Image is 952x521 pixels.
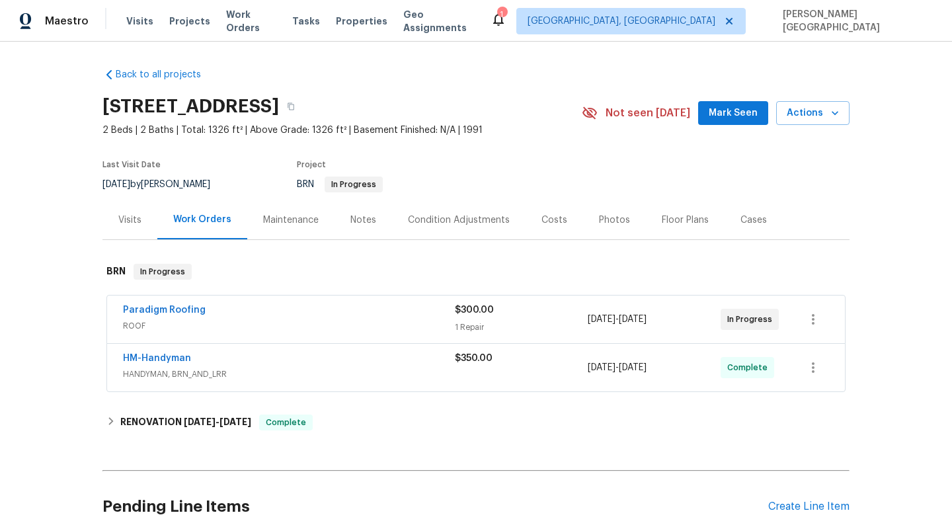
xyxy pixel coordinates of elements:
[102,180,130,189] span: [DATE]
[184,417,216,426] span: [DATE]
[173,213,231,226] div: Work Orders
[123,305,206,315] a: Paradigm Roofing
[226,8,276,34] span: Work Orders
[768,501,850,513] div: Create Line Item
[297,180,383,189] span: BRN
[106,264,126,280] h6: BRN
[787,105,839,122] span: Actions
[497,8,506,21] div: 1
[102,68,229,81] a: Back to all projects
[102,251,850,293] div: BRN In Progress
[102,124,582,137] span: 2 Beds | 2 Baths | Total: 1326 ft² | Above Grade: 1326 ft² | Basement Finished: N/A | 1991
[727,313,777,326] span: In Progress
[336,15,387,28] span: Properties
[123,319,455,333] span: ROOF
[326,180,381,188] span: In Progress
[126,15,153,28] span: Visits
[740,214,767,227] div: Cases
[123,354,191,363] a: HM-Handyman
[297,161,326,169] span: Project
[102,161,161,169] span: Last Visit Date
[588,363,615,372] span: [DATE]
[698,101,768,126] button: Mark Seen
[727,361,773,374] span: Complete
[588,313,647,326] span: -
[528,15,715,28] span: [GEOGRAPHIC_DATA], [GEOGRAPHIC_DATA]
[120,415,251,430] h6: RENOVATION
[102,177,226,192] div: by [PERSON_NAME]
[169,15,210,28] span: Projects
[219,417,251,426] span: [DATE]
[619,315,647,324] span: [DATE]
[118,214,141,227] div: Visits
[135,265,190,278] span: In Progress
[619,363,647,372] span: [DATE]
[455,305,494,315] span: $300.00
[45,15,89,28] span: Maestro
[184,417,251,426] span: -
[292,17,320,26] span: Tasks
[455,354,493,363] span: $350.00
[123,368,455,381] span: HANDYMAN, BRN_AND_LRR
[588,361,647,374] span: -
[662,214,709,227] div: Floor Plans
[350,214,376,227] div: Notes
[588,315,615,324] span: [DATE]
[102,407,850,438] div: RENOVATION [DATE]-[DATE]Complete
[606,106,690,120] span: Not seen [DATE]
[408,214,510,227] div: Condition Adjustments
[776,101,850,126] button: Actions
[777,8,932,34] span: [PERSON_NAME][GEOGRAPHIC_DATA]
[403,8,475,34] span: Geo Assignments
[599,214,630,227] div: Photos
[455,321,588,334] div: 1 Repair
[709,105,758,122] span: Mark Seen
[263,214,319,227] div: Maintenance
[260,416,311,429] span: Complete
[541,214,567,227] div: Costs
[102,100,279,113] h2: [STREET_ADDRESS]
